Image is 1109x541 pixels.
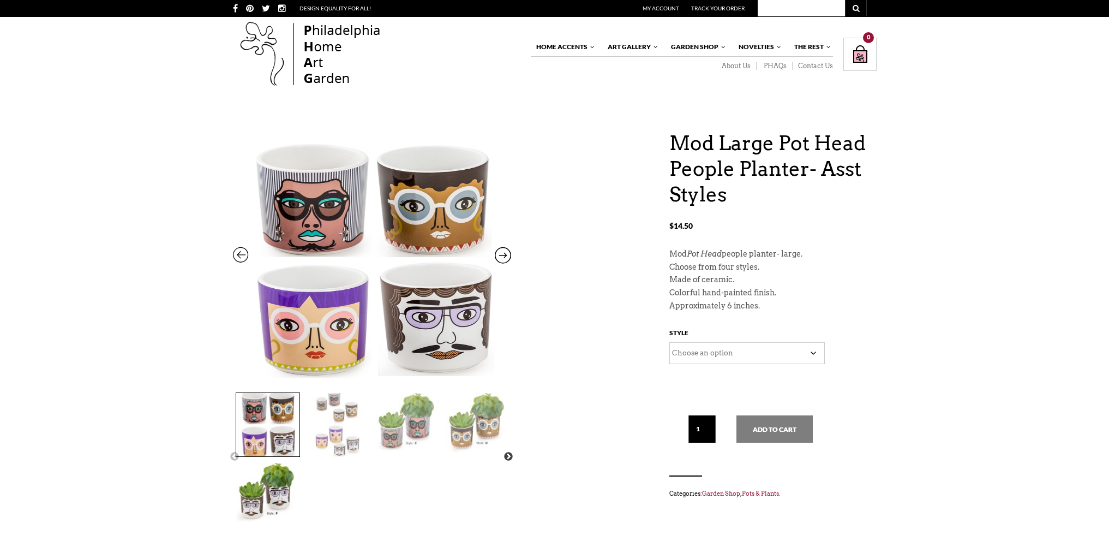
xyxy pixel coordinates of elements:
[669,130,877,207] h1: Mod Large Pot Head People Planter- Asst Styles
[669,221,693,230] bdi: 14.50
[643,5,679,11] a: My Account
[229,451,240,462] button: Previous
[602,38,659,56] a: Art Gallery
[669,261,877,274] p: Choose from four styles.
[688,415,716,443] input: Qty
[715,62,757,70] a: About Us
[742,490,779,497] a: Pots & Plants
[733,38,782,56] a: Novelties
[793,62,833,70] a: Contact Us
[702,490,740,497] a: Garden Shop
[736,415,813,443] button: Add to cart
[863,32,874,43] div: 0
[687,249,722,258] em: Pot Head
[669,221,674,230] span: $
[669,326,688,342] label: Style
[669,274,877,287] p: Made of ceramic.
[669,287,877,300] p: Colorful hand-painted finish.
[789,38,832,56] a: The Rest
[666,38,727,56] a: Garden Shop
[691,5,745,11] a: Track Your Order
[669,248,877,261] p: Mod people planter- large.
[669,488,877,500] span: Categories: , .
[757,62,793,70] a: PHAQs
[669,300,877,313] p: Approximately 6 inches.
[503,451,514,462] button: Next
[531,38,596,56] a: Home Accents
